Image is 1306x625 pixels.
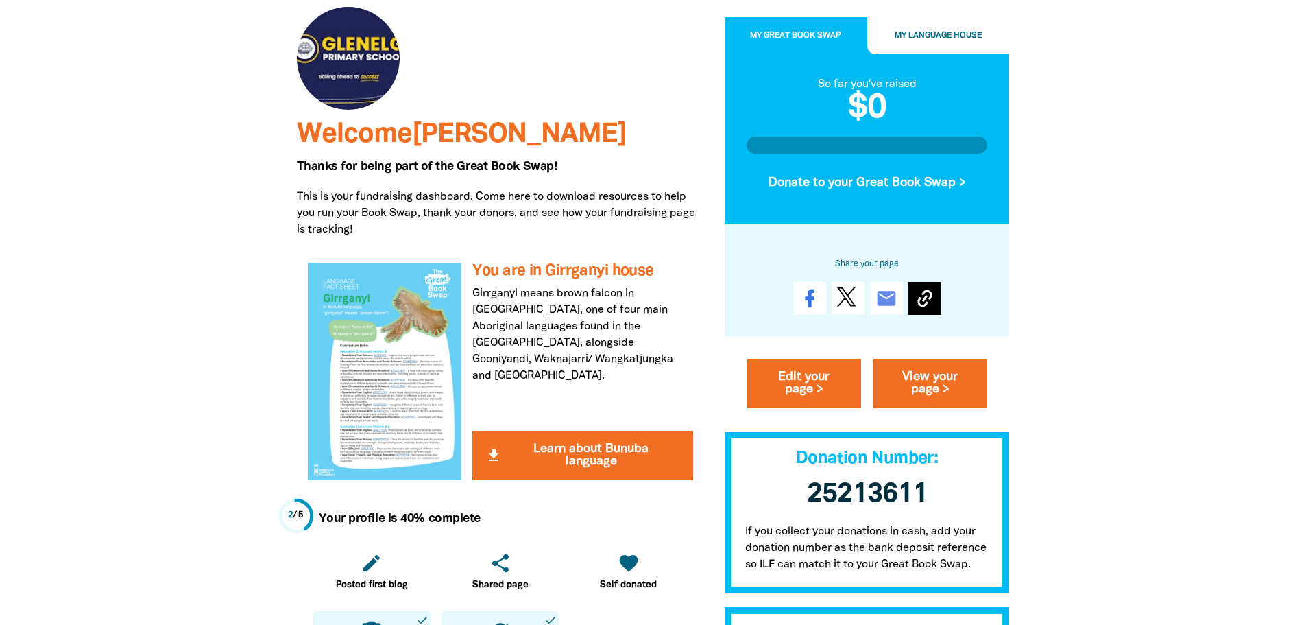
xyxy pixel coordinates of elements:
[747,165,988,202] button: Donate to your Great Book Swap >
[308,263,462,480] img: You are in Girrganyi house
[807,482,928,508] span: 25213611
[725,18,867,55] button: My Great Book Swap
[361,552,383,574] i: edit
[873,359,987,409] a: View your page >
[570,544,687,601] a: favoriteSelf donated
[867,18,1010,55] button: My Language House
[336,578,408,592] span: Posted first blog
[747,93,988,126] h2: $0
[832,283,864,316] a: Post
[600,578,657,592] span: Self donated
[472,578,529,592] span: Shared page
[288,511,293,519] span: 2
[725,524,1010,594] p: If you collect your donations in cash, add your donation number as the bank deposit reference so ...
[319,513,481,524] strong: Your profile is 40% complete
[472,263,692,280] h3: You are in Girrganyi house
[442,544,559,601] a: shareShared page
[297,161,557,172] span: Thanks for being part of the Great Book Swap!
[618,552,640,574] i: favorite
[747,359,861,409] a: Edit your page >
[747,76,988,93] div: So far you've raised
[747,257,988,272] h6: Share your page
[297,122,627,148] span: Welcome [PERSON_NAME]
[870,283,903,316] a: email
[875,288,897,310] i: email
[313,544,431,601] a: editPosted first blog
[796,451,938,467] span: Donation Number:
[485,447,502,464] i: get_app
[793,283,826,316] a: Share
[297,189,704,238] p: This is your fundraising dashboard. Come here to download resources to help you run your Book Swa...
[288,509,304,522] div: / 5
[750,32,841,40] span: My Great Book Swap
[908,283,941,316] button: Copy Link
[489,552,511,574] i: share
[472,431,692,480] button: get_app Learn about Bunuba language
[895,32,982,40] span: My Language House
